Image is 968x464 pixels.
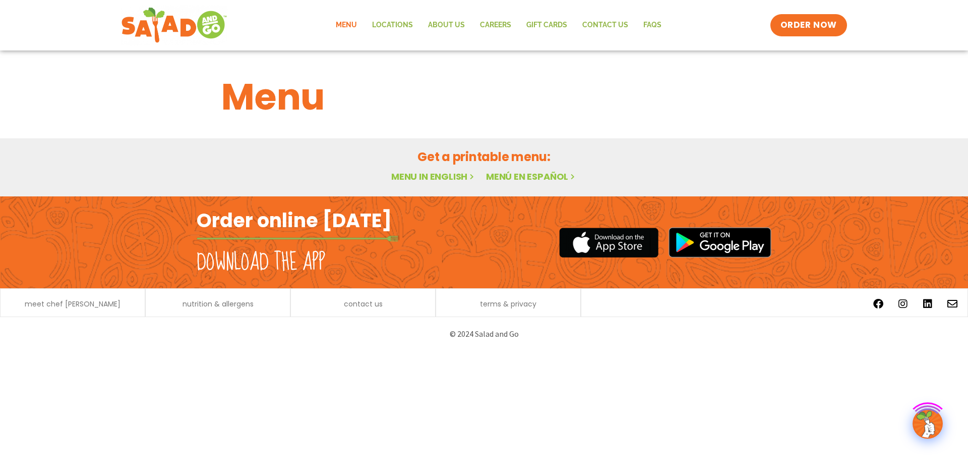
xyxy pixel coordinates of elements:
a: ORDER NOW [770,14,847,36]
a: Menu in English [391,170,476,183]
a: Locations [365,14,420,37]
p: © 2024 Salad and Go [202,327,766,341]
h2: Download the app [197,248,325,277]
h2: Order online [DATE] [197,208,392,233]
a: meet chef [PERSON_NAME] [25,300,120,307]
a: GIFT CARDS [519,14,575,37]
h1: Menu [221,70,747,124]
a: nutrition & allergens [183,300,254,307]
a: Menu [328,14,365,37]
img: fork [197,236,398,241]
a: Contact Us [575,14,636,37]
a: contact us [344,300,383,307]
img: new-SAG-logo-768×292 [121,5,227,45]
span: ORDER NOW [780,19,837,31]
img: google_play [669,227,771,257]
a: FAQs [636,14,669,37]
a: Menú en español [486,170,577,183]
a: Careers [472,14,519,37]
h2: Get a printable menu: [221,148,747,166]
nav: Menu [328,14,669,37]
img: appstore [559,226,658,259]
a: About Us [420,14,472,37]
a: terms & privacy [480,300,536,307]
